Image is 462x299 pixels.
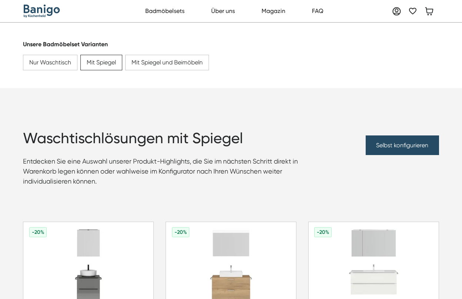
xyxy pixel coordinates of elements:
a: Mit Spiegel und Beimöbeln [125,55,209,70]
div: -20% [32,228,44,236]
a: Nur Waschtisch [23,55,77,70]
a: FAQ [308,4,328,19]
h1: Waschtischlösungen mit Spiegel [23,130,324,147]
div: Mit Spiegel und Beimöbeln [132,58,203,67]
a: Mit Spiegel [80,55,122,70]
div: Mit Spiegel [87,58,116,67]
a: Magazin [257,4,289,19]
a: Selbst konfigurieren [366,135,439,155]
div: -20% [175,228,187,236]
a: Badmöbelsets [141,4,189,19]
p: Entdecken Sie eine Auswahl unserer Produkt-Highlights, die Sie im nächsten Schritt direkt in Ware... [23,156,324,186]
div: Nur Waschtisch [29,58,71,67]
div: -20% [317,228,329,236]
strong: Unsere Badmöbelset Varianten [23,41,108,48]
a: home [24,4,60,18]
a: Über uns [207,4,239,19]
